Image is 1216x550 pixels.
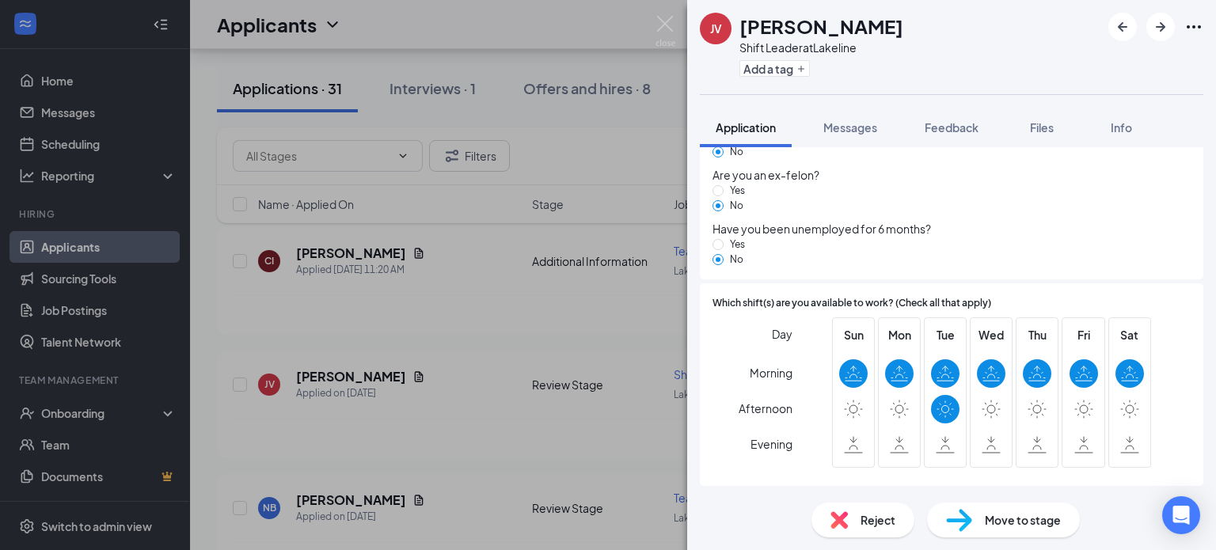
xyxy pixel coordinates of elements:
[716,120,776,135] span: Application
[739,60,810,77] button: PlusAdd a tag
[712,220,1191,237] span: Have you been unemployed for 6 months?
[772,325,792,343] span: Day
[1108,13,1137,41] button: ArrowLeftNew
[823,120,877,135] span: Messages
[724,253,750,265] span: No
[712,296,991,311] span: Which shift(s) are you available to work? (Check all that apply)
[1162,496,1200,534] div: Open Intercom Messenger
[739,13,903,40] h1: [PERSON_NAME]
[712,166,1191,184] span: Are you an ex-felon?
[1023,326,1051,343] span: Thu
[1151,17,1170,36] svg: ArrowRight
[796,64,806,74] svg: Plus
[710,21,722,36] div: JV
[1111,120,1132,135] span: Info
[925,120,978,135] span: Feedback
[1070,326,1098,343] span: Fri
[861,511,895,529] span: Reject
[1113,17,1132,36] svg: ArrowLeftNew
[1184,17,1203,36] svg: Ellipses
[724,146,750,157] span: No
[931,326,959,343] span: Tue
[739,394,792,423] span: Afternoon
[1030,120,1054,135] span: Files
[885,326,914,343] span: Mon
[724,199,750,211] span: No
[839,326,868,343] span: Sun
[977,326,1005,343] span: Wed
[750,430,792,458] span: Evening
[1115,326,1144,343] span: Sat
[985,511,1061,529] span: Move to stage
[724,238,751,250] span: Yes
[1146,13,1175,41] button: ArrowRight
[739,40,903,55] div: Shift Leader at Lakeline
[750,358,792,387] span: Morning
[724,184,751,196] span: Yes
